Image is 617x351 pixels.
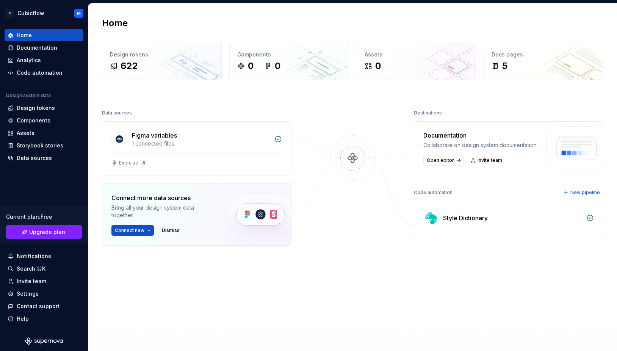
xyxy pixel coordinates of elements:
[132,131,177,140] div: Figma variables
[5,263,83,275] button: Search ⌘K
[119,160,145,166] div: Exercise-UI
[427,157,454,163] span: Open editor
[5,300,83,312] button: Contact support
[102,43,222,80] a: Design tokens622
[275,60,280,72] div: 0
[502,60,507,72] div: 5
[121,60,138,72] div: 622
[5,139,83,152] a: Storybook stories
[17,252,51,260] div: Notifications
[132,140,270,147] div: 1 connected files
[5,152,83,164] a: Data sources
[115,227,144,233] span: Connect new
[5,29,83,41] a: Home
[5,42,83,54] a: Documentation
[365,51,468,58] div: Assets
[158,225,183,236] button: Dismiss
[5,54,83,66] a: Analytics
[77,10,81,16] div: M
[17,265,45,273] div: Search ⌘K
[162,227,180,233] span: Dismiss
[102,108,132,118] div: Data sources
[5,250,83,262] button: Notifications
[248,60,254,72] div: 0
[17,56,41,64] div: Analytics
[17,277,46,285] div: Invite team
[25,337,63,345] svg: Supernova Logo
[17,104,55,112] div: Design tokens
[17,9,44,17] div: Cubicflow
[17,129,34,137] div: Assets
[5,127,83,139] a: Assets
[5,288,83,300] a: Settings
[5,9,14,18] div: C
[468,155,506,166] a: Invite team
[478,157,502,163] span: Invite team
[5,102,83,114] a: Design tokens
[5,275,83,287] a: Invite team
[6,92,51,99] div: Design system data
[414,108,442,118] div: Destinations
[17,315,29,323] div: Help
[17,142,63,149] div: Storybook stories
[17,302,60,310] div: Contact support
[237,51,341,58] div: Components
[5,313,83,325] button: Help
[423,155,464,166] a: Open editor
[375,60,381,72] div: 0
[17,154,52,162] div: Data sources
[17,290,39,298] div: Settings
[423,131,538,140] div: Documentation
[423,141,538,149] div: Collaborate on design system documentation.
[561,187,603,198] button: New pipeline
[5,67,83,79] a: Code automation
[29,228,65,236] span: Upgrade plan
[570,190,600,196] span: New pipeline
[229,43,349,80] a: Components00
[111,204,214,219] div: Bring all your design system data together.
[17,31,32,39] div: Home
[102,121,291,175] a: Figma variables1 connected filesExercise-UI
[17,117,50,124] div: Components
[2,5,86,21] button: CCubicflowM
[414,187,453,198] div: Code automation
[111,193,214,202] div: Connect more data sources
[6,225,82,239] a: Upgrade plan
[102,17,128,29] h2: Home
[17,44,57,52] div: Documentation
[443,213,488,223] div: Style Dictionary
[357,43,476,80] a: Assets0
[6,213,82,221] div: Current plan : Free
[111,225,154,236] button: Connect new
[110,51,214,58] div: Design tokens
[17,69,63,77] div: Code automation
[484,43,603,80] a: Docs pages5
[492,51,595,58] div: Docs pages
[5,114,83,127] a: Components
